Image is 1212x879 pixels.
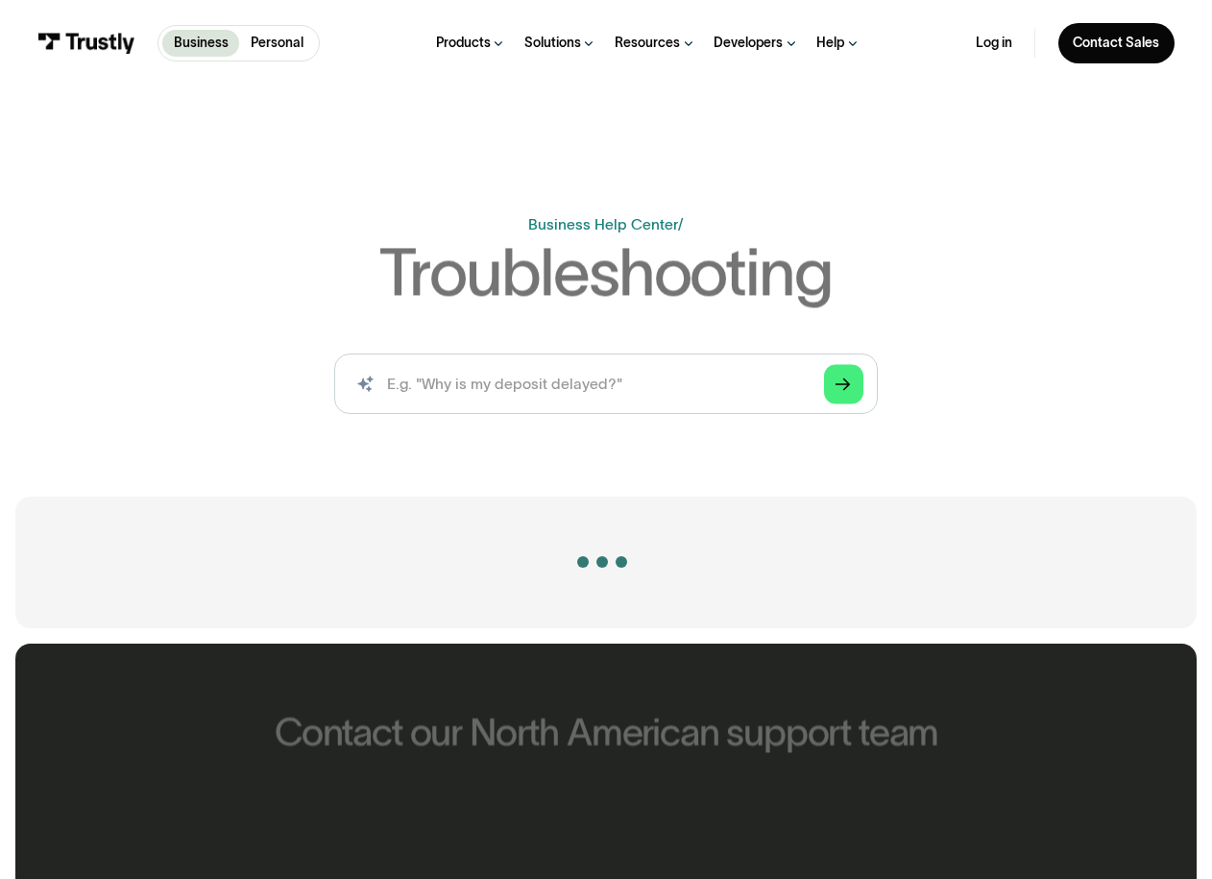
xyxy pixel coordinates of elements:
[678,216,683,232] div: /
[524,35,581,52] div: Solutions
[37,33,135,53] img: Trustly Logo
[1058,23,1175,62] a: Contact Sales
[334,354,879,414] input: search
[1073,35,1159,52] div: Contact Sales
[436,35,491,52] div: Products
[816,35,844,52] div: Help
[714,35,783,52] div: Developers
[528,216,678,232] a: Business Help Center
[162,30,239,57] a: Business
[379,240,833,305] h1: Troubleshooting
[976,35,1012,52] a: Log in
[334,354,879,414] form: Search
[615,35,680,52] div: Resources
[274,712,937,753] h2: Contact our North American support team
[239,30,314,57] a: Personal
[174,34,229,54] p: Business
[251,34,303,54] p: Personal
